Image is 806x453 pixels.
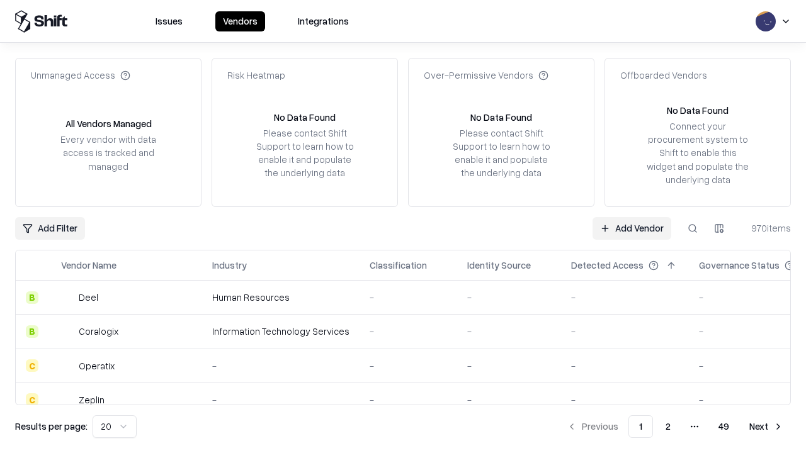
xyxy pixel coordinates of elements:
[274,111,336,124] div: No Data Found
[742,415,791,438] button: Next
[26,393,38,406] div: C
[290,11,356,31] button: Integrations
[79,359,115,372] div: Operatix
[212,393,349,406] div: -
[656,415,681,438] button: 2
[215,11,265,31] button: Vendors
[571,291,679,304] div: -
[467,359,551,372] div: -
[79,393,105,406] div: Zeplin
[559,415,791,438] nav: pagination
[628,415,653,438] button: 1
[61,291,74,304] img: Deel
[227,69,285,82] div: Risk Heatmap
[467,259,531,272] div: Identity Source
[467,291,551,304] div: -
[61,259,116,272] div: Vendor Name
[212,359,349,372] div: -
[370,325,447,338] div: -
[571,359,679,372] div: -
[467,325,551,338] div: -
[571,325,679,338] div: -
[212,325,349,338] div: Information Technology Services
[31,69,130,82] div: Unmanaged Access
[79,291,98,304] div: Deel
[593,217,671,240] a: Add Vendor
[61,359,74,372] img: Operatix
[467,393,551,406] div: -
[65,117,152,130] div: All Vendors Managed
[699,259,780,272] div: Governance Status
[620,69,707,82] div: Offboarded Vendors
[370,259,427,272] div: Classification
[61,393,74,406] img: Zeplin
[424,69,548,82] div: Over-Permissive Vendors
[253,126,357,180] div: Please contact Shift Support to learn how to enable it and populate the underlying data
[61,325,74,338] img: Coralogix
[148,11,190,31] button: Issues
[571,259,644,272] div: Detected Access
[645,120,750,186] div: Connect your procurement system to Shift to enable this widget and populate the underlying data
[571,393,679,406] div: -
[212,291,349,304] div: Human Resources
[470,111,532,124] div: No Data Found
[15,420,88,433] p: Results per page:
[26,291,38,304] div: B
[26,359,38,372] div: C
[741,221,791,235] div: 970 items
[212,259,247,272] div: Industry
[370,393,447,406] div: -
[15,217,85,240] button: Add Filter
[79,325,118,338] div: Coralogix
[708,415,739,438] button: 49
[26,325,38,338] div: B
[370,359,447,372] div: -
[449,126,553,180] div: Please contact Shift Support to learn how to enable it and populate the underlying data
[56,133,161,172] div: Every vendor with data access is tracked and managed
[370,291,447,304] div: -
[667,104,729,117] div: No Data Found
